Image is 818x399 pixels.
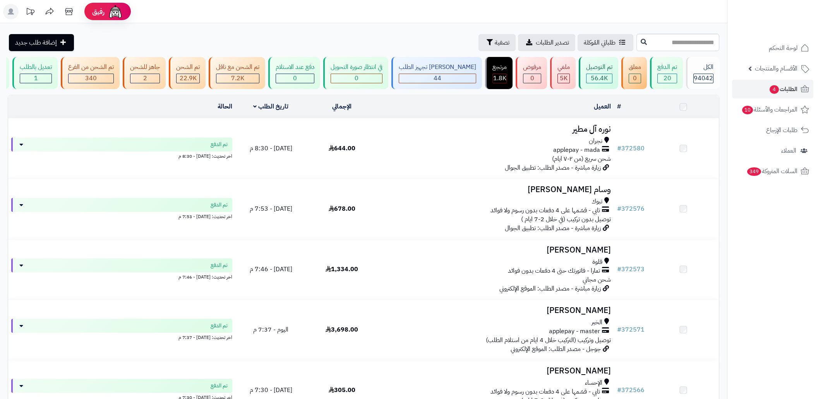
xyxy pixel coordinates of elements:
span: # [617,385,621,395]
div: تم الشحن مع ناقل [216,63,259,72]
span: شحن سريع (من ٢-٧ ايام) [552,154,611,163]
h3: وسام [PERSON_NAME] [381,185,611,194]
span: المراجعات والأسئلة [741,104,797,115]
span: [DATE] - 7:53 م [250,204,292,213]
div: اخر تحديث: [DATE] - 7:46 م [11,272,232,280]
span: [DATE] - 7:30 م [250,385,292,395]
span: تم الدفع [211,382,228,390]
h3: [PERSON_NAME] [381,246,611,255]
span: 22.9K [180,74,197,83]
span: رفيق [92,7,105,16]
div: تم الشحن [176,63,200,72]
div: جاهز للشحن [130,63,160,72]
span: الطلبات [769,84,797,95]
span: [DATE] - 7:46 م [250,265,292,274]
div: مرتجع [492,63,507,72]
div: 2 [130,74,159,83]
a: ملغي 5K [549,57,577,89]
div: 1 [20,74,51,83]
span: 10 [742,106,753,114]
span: تصدير الطلبات [536,38,569,47]
span: 1.8K [493,74,506,83]
div: ملغي [557,63,570,72]
span: الإحساء [585,378,602,387]
a: طلبات الإرجاع [732,121,813,139]
div: 0 [523,74,541,83]
a: إضافة طلب جديد [9,34,74,51]
span: توصيل بدون تركيب (في خلال 2-7 ايام ) [521,215,611,224]
button: تصفية [478,34,516,51]
span: 4 [770,85,779,94]
a: في انتظار صورة التحويل 0 [322,57,390,89]
span: 644.00 [329,144,355,153]
a: تم التوصيل 56.4K [577,57,620,89]
span: طلبات الإرجاع [766,125,797,136]
span: طلباتي المُوكلة [584,38,616,47]
a: معلق 0 [620,57,648,89]
a: تصدير الطلبات [518,34,575,51]
span: إضافة طلب جديد [15,38,57,47]
span: 7.2K [231,74,244,83]
a: مرفوض 0 [514,57,549,89]
span: تم الدفع [211,261,228,269]
div: دفع عند الاستلام [276,63,314,72]
div: 1804 [493,74,506,83]
div: 340 [69,74,113,83]
span: العملاء [781,145,796,156]
a: الإجمالي [332,102,352,111]
img: logo-2.png [765,22,811,38]
span: تبوك [592,197,602,206]
span: جوجل - مصدر الطلب: الموقع الإلكتروني [511,344,601,354]
h3: نوره آل مطير [381,125,611,134]
span: applepay - master [549,327,600,336]
span: زيارة مباشرة - مصدر الطلب: الموقع الإلكتروني [499,284,601,293]
a: # [617,102,621,111]
span: 5K [560,74,568,83]
span: الأقسام والمنتجات [755,63,797,74]
div: 20 [658,74,677,83]
a: الكل94042 [684,57,721,89]
a: السلات المتروكة349 [732,162,813,181]
div: 56428 [586,74,612,83]
div: تم الشحن من الفرع [68,63,114,72]
span: زيارة مباشرة - مصدر الطلب: تطبيق الجوال [505,163,601,172]
a: #372566 [617,385,645,395]
span: نجران [589,137,602,146]
span: تابي - قسّمها على 4 دفعات بدون رسوم ولا فوائد [490,206,600,215]
a: الحالة [218,102,232,111]
div: مرفوض [523,63,541,72]
div: اخر تحديث: [DATE] - 7:37 م [11,333,232,341]
div: 0 [331,74,382,83]
span: 44 [434,74,441,83]
span: الخبر [592,318,602,327]
div: 7223 [216,74,259,83]
span: لوحة التحكم [769,43,797,53]
div: تعديل بالطلب [20,63,52,72]
h3: [PERSON_NAME] [381,366,611,375]
span: 0 [293,74,297,83]
a: [PERSON_NAME] تجهيز الطلب 44 [390,57,484,89]
a: #372576 [617,204,645,213]
a: مرتجع 1.8K [484,57,514,89]
a: تم الشحن مع ناقل 7.2K [207,57,267,89]
a: تاريخ الطلب [253,102,288,111]
span: 0 [530,74,534,83]
img: ai-face.png [108,4,123,19]
span: السلات المتروكة [746,166,797,177]
span: قلوة [592,258,602,267]
a: تم الدفع 20 [648,57,684,89]
span: 2 [143,74,147,83]
a: #372571 [617,325,645,334]
div: 0 [629,74,641,83]
span: applepay - mada [553,146,600,155]
span: 0 [633,74,637,83]
div: 0 [276,74,314,83]
h3: [PERSON_NAME] [381,306,611,315]
span: 0 [355,74,358,83]
span: اليوم - 7:37 م [253,325,288,334]
a: دفع عند الاستلام 0 [267,57,322,89]
div: 22899 [177,74,199,83]
span: تمارا - فاتورتك حتى 4 دفعات بدون فوائد [508,267,600,275]
span: تصفية [495,38,509,47]
span: 1 [34,74,38,83]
